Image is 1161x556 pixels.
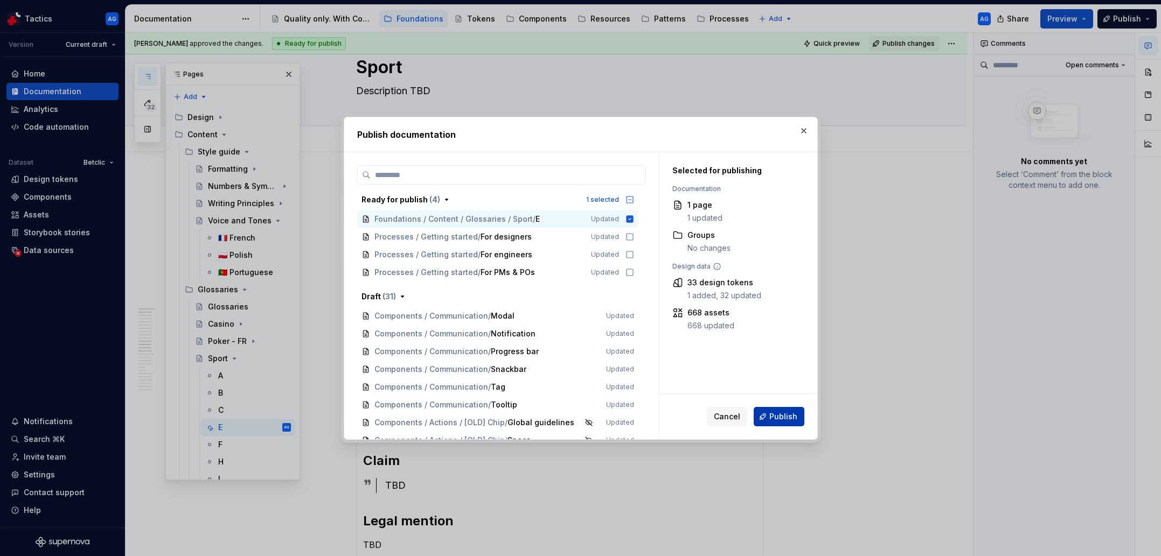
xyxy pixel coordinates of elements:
[536,214,557,224] span: E
[591,233,619,241] span: Updated
[478,267,481,278] span: /
[374,267,478,278] span: Processes / Getting started
[357,191,638,208] button: Ready for publish (4)1 selected
[754,407,804,426] button: Publish
[478,231,481,242] span: /
[361,291,396,302] div: Draft
[687,213,722,223] div: 1 updated
[429,195,440,204] span: ( 4 )
[672,165,799,176] div: Selected for publishing
[687,320,734,331] div: 668 updated
[481,267,535,278] span: For PMs & POs
[707,407,747,426] button: Cancel
[374,214,533,224] span: Foundations / Content / Glossaries / Sport
[687,307,734,318] div: 668 assets
[361,194,440,205] div: Ready for publish
[481,231,532,242] span: For designers
[769,411,797,422] span: Publish
[714,411,740,422] span: Cancel
[687,200,722,210] div: 1 page
[687,243,731,254] div: No changes
[672,262,799,271] div: Design data
[687,290,761,301] div: 1 added, 32 updated
[481,249,532,260] span: For engineers
[591,250,619,259] span: Updated
[687,230,731,241] div: Groups
[357,128,804,141] h2: Publish documentation
[586,195,619,204] div: 1 selected
[591,268,619,277] span: Updated
[383,292,396,301] span: ( 31 )
[591,215,619,223] span: Updated
[374,249,478,260] span: Processes / Getting started
[533,214,536,224] span: /
[478,249,481,260] span: /
[374,231,478,242] span: Processes / Getting started
[672,185,799,193] div: Documentation
[357,288,638,305] button: Draft (31)
[687,277,761,288] div: 33 design tokens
